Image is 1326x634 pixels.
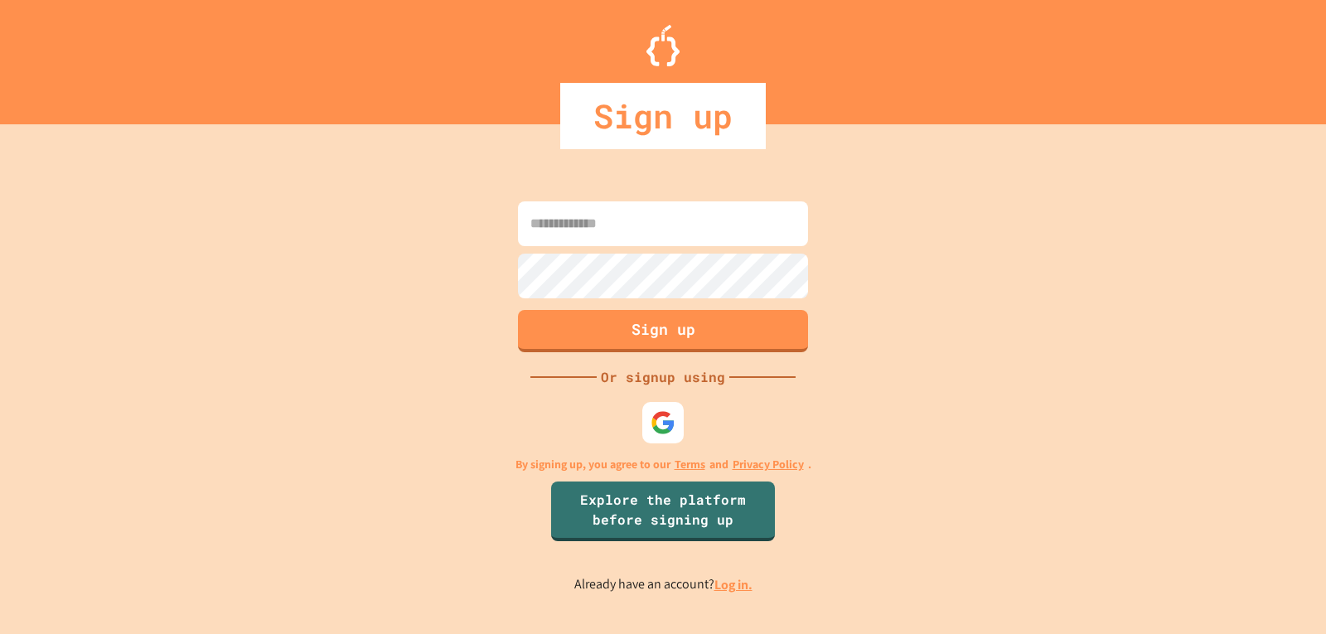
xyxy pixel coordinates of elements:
[574,574,753,595] p: Already have an account?
[675,456,705,473] a: Terms
[733,456,804,473] a: Privacy Policy
[714,576,753,593] a: Log in.
[597,367,729,387] div: Or signup using
[551,482,775,541] a: Explore the platform before signing up
[651,410,675,435] img: google-icon.svg
[518,310,808,352] button: Sign up
[646,25,680,66] img: Logo.svg
[560,83,766,149] div: Sign up
[515,456,811,473] p: By signing up, you agree to our and .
